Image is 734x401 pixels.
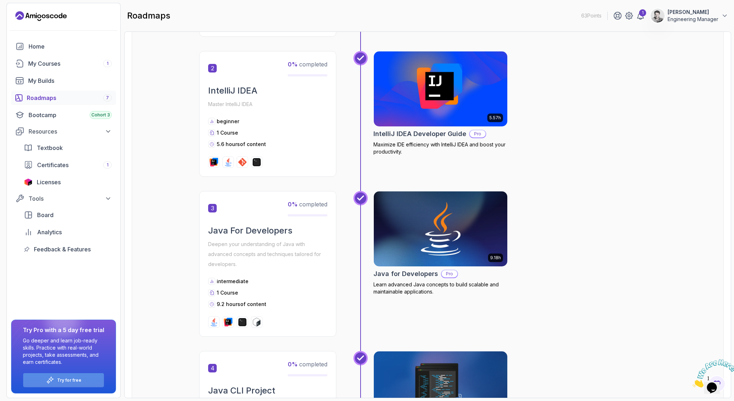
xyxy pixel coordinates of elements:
div: Tools [29,194,112,203]
p: Maximize IDE efficiency with IntelliJ IDEA and boost your productivity. [373,141,508,155]
a: textbook [20,141,116,155]
button: Resources [11,125,116,138]
span: completed [288,361,327,368]
a: roadmaps [11,91,116,105]
a: builds [11,74,116,88]
img: java logo [210,318,218,326]
p: 5.6 hours of content [217,141,266,148]
a: feedback [20,242,116,256]
span: Board [37,211,54,219]
p: Engineering Manager [668,16,718,23]
p: Deepen your understanding of Java with advanced concepts and techniques tailored for developers. [208,239,327,269]
img: IntelliJ IDEA Developer Guide card [374,51,507,126]
img: git logo [238,158,247,166]
span: Licenses [37,178,61,186]
a: analytics [20,225,116,239]
span: Textbook [37,144,63,152]
h2: Java For Developers [208,225,327,236]
span: Certificates [37,161,69,169]
a: Landing page [15,10,67,22]
img: intellij logo [210,158,218,166]
span: 0 % [288,201,298,208]
h2: Java for Developers [373,269,438,279]
span: completed [288,61,327,68]
span: 1 [107,61,109,66]
p: Pro [442,270,457,277]
a: IntelliJ IDEA Developer Guide card5.57hIntelliJ IDEA Developer GuideProMaximize IDE efficiency wi... [373,51,508,155]
p: 9.18h [490,255,501,261]
p: 63 Points [581,12,602,19]
a: Try for free [57,377,81,383]
button: Try for free [23,373,104,387]
iframe: chat widget [690,356,734,390]
a: board [20,208,116,222]
span: 0 % [288,361,298,368]
div: Home [29,42,112,51]
h2: Java CLI Project [208,385,327,396]
img: Chat attention grabber [3,3,47,31]
h2: roadmaps [127,10,170,21]
span: 7 [106,95,109,101]
p: Learn advanced Java concepts to build scalable and maintainable applications. [373,281,508,295]
div: Bootcamp [29,111,112,119]
img: terminal logo [252,158,261,166]
a: 1 [636,11,645,20]
div: Roadmaps [27,94,112,102]
p: 9.2 hours of content [217,301,266,308]
span: 2 [208,64,217,72]
img: java logo [224,158,232,166]
a: Java for Developers card9.18hJava for DevelopersProLearn advanced Java concepts to build scalable... [373,191,508,295]
h2: IntelliJ IDEA [208,85,327,96]
span: 1 Course [217,130,238,136]
img: Java for Developers card [374,191,507,266]
div: My Builds [28,76,112,85]
img: jetbrains icon [24,179,32,186]
span: 0 % [288,61,298,68]
p: Pro [470,130,486,137]
h2: IntelliJ IDEA Developer Guide [373,129,466,139]
button: user profile image[PERSON_NAME]Engineering Manager [650,9,728,23]
img: user profile image [651,9,664,22]
span: 3 [208,204,217,212]
span: 1 [107,162,109,168]
span: 4 [208,364,217,372]
img: terminal logo [238,318,247,326]
span: 1 [3,3,6,9]
img: bash logo [252,318,261,326]
p: beginner [217,118,239,125]
div: Resources [29,127,112,136]
p: 5.57h [489,115,501,121]
a: home [11,39,116,54]
span: 1 Course [217,290,238,296]
span: Feedback & Features [34,245,91,254]
p: [PERSON_NAME] [668,9,718,16]
span: Analytics [37,228,62,236]
p: Go deeper and learn job-ready skills. Practice with real-world projects, take assessments, and ea... [23,337,104,366]
a: bootcamp [11,108,116,122]
div: My Courses [28,59,112,68]
a: certificates [20,158,116,172]
p: intermediate [217,278,248,285]
a: licenses [20,175,116,189]
span: completed [288,201,327,208]
button: Tools [11,192,116,205]
a: courses [11,56,116,71]
span: Cohort 3 [91,112,110,118]
div: 1 [639,9,646,16]
p: Master IntelliJ IDEA [208,99,327,109]
img: intellij logo [224,318,232,326]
